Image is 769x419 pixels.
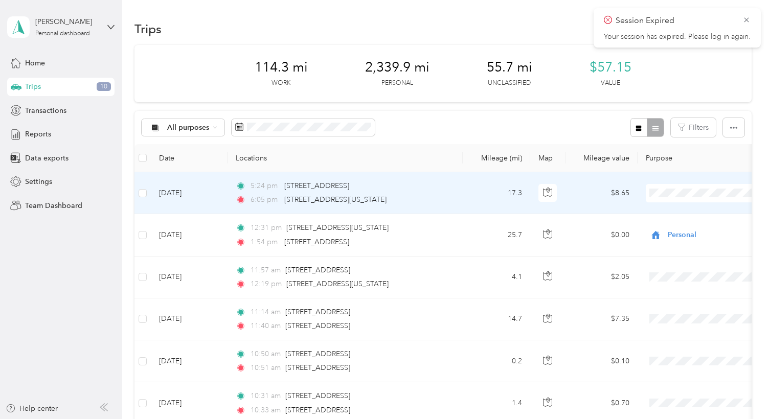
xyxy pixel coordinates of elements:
[251,180,280,192] span: 5:24 pm
[285,266,350,274] span: [STREET_ADDRESS]
[35,31,90,37] div: Personal dashboard
[463,214,530,256] td: 25.7
[487,59,532,76] span: 55.7 mi
[25,176,52,187] span: Settings
[381,79,413,88] p: Personal
[463,144,530,172] th: Mileage (mi)
[25,129,51,139] span: Reports
[151,298,228,340] td: [DATE]
[712,362,769,419] iframe: Everlance-gr Chat Button Frame
[228,144,463,172] th: Locations
[286,280,389,288] span: [STREET_ADDRESS][US_STATE]
[463,340,530,382] td: 0.2
[463,172,530,214] td: 17.3
[134,24,162,34] h1: Trips
[285,308,350,316] span: [STREET_ADDRESS]
[365,59,429,76] span: 2,339.9 mi
[25,153,69,164] span: Data exports
[463,257,530,298] td: 4.1
[251,194,280,205] span: 6:05 pm
[590,59,631,76] span: $57.15
[566,214,638,256] td: $0.00
[566,340,638,382] td: $0.10
[97,82,111,91] span: 10
[284,195,387,204] span: [STREET_ADDRESS][US_STATE]
[151,172,228,214] td: [DATE]
[463,298,530,340] td: 14.7
[251,362,281,374] span: 10:51 am
[251,237,280,248] span: 1:54 pm
[285,321,350,330] span: [STREET_ADDRESS]
[285,391,350,400] span: [STREET_ADDRESS]
[151,144,228,172] th: Date
[284,238,349,246] span: [STREET_ADDRESS]
[251,265,281,276] span: 11:57 am
[25,200,82,211] span: Team Dashboard
[251,405,281,416] span: 10:33 am
[284,181,349,190] span: [STREET_ADDRESS]
[530,144,566,172] th: Map
[251,320,281,332] span: 11:40 am
[251,348,281,360] span: 10:50 am
[25,81,41,92] span: Trips
[566,257,638,298] td: $2.05
[151,257,228,298] td: [DATE]
[601,79,620,88] p: Value
[272,79,290,88] p: Work
[151,214,228,256] td: [DATE]
[286,223,389,232] span: [STREET_ADDRESS][US_STATE]
[668,229,761,241] span: Personal
[671,118,716,137] button: Filters
[604,32,751,41] p: Your session has expired. Please log in again.
[255,59,308,76] span: 114.3 mi
[251,222,282,234] span: 12:31 pm
[488,79,531,88] p: Unclassified
[251,307,281,318] span: 11:14 am
[566,172,638,214] td: $8.65
[616,14,735,27] p: Session Expired
[566,298,638,340] td: $7.35
[251,278,282,290] span: 12:19 pm
[6,403,58,414] button: Help center
[25,58,45,68] span: Home
[151,340,228,382] td: [DATE]
[285,406,350,414] span: [STREET_ADDRESS]
[251,390,281,402] span: 10:31 am
[285,350,350,358] span: [STREET_ADDRESS]
[285,363,350,372] span: [STREET_ADDRESS]
[35,16,99,27] div: [PERSON_NAME]
[167,124,210,131] span: All purposes
[566,144,638,172] th: Mileage value
[25,105,66,116] span: Transactions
